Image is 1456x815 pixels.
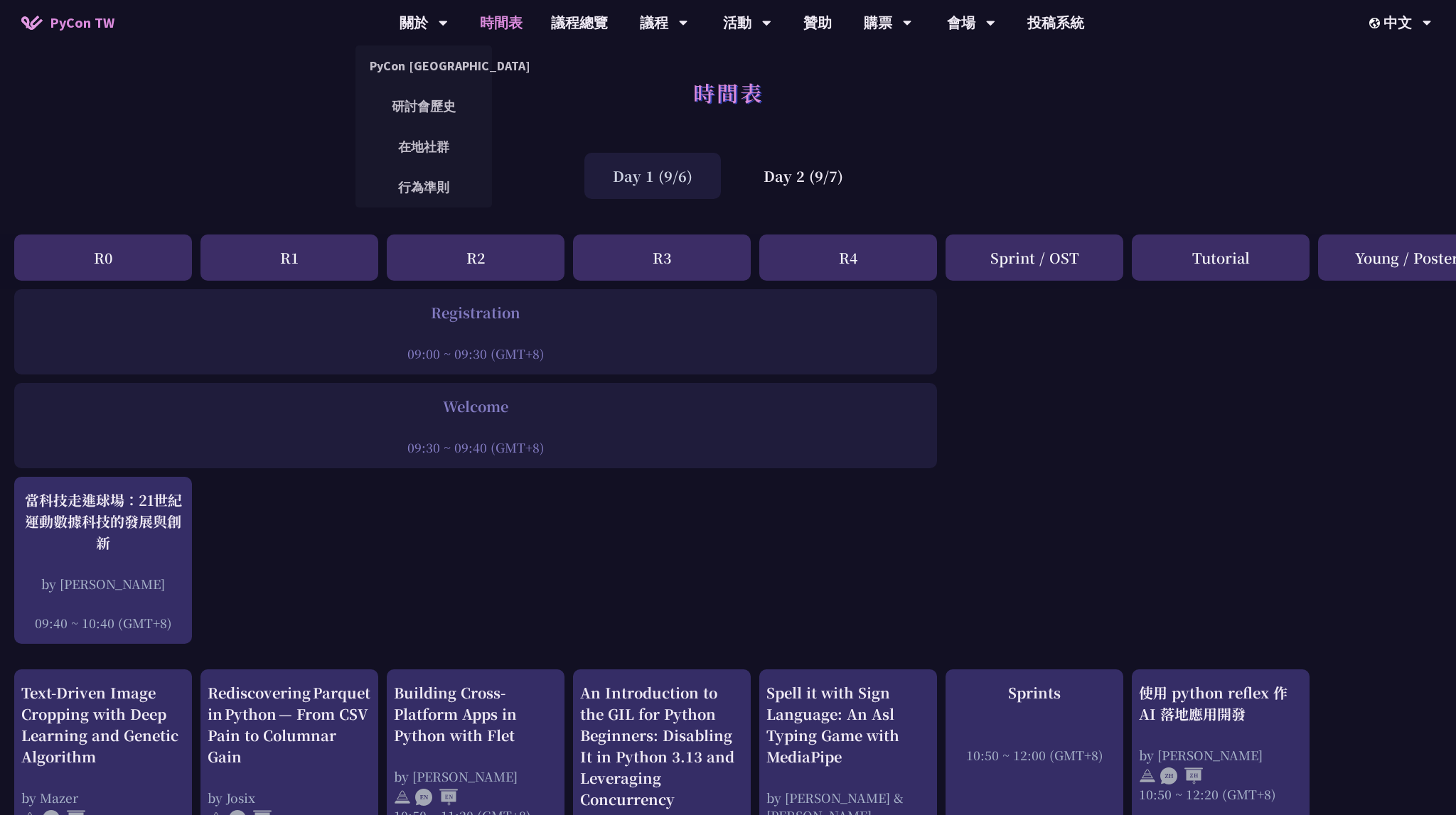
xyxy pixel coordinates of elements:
div: Sprint / OST [946,234,1123,281]
div: by [PERSON_NAME] [21,575,185,593]
div: Tutorial [1132,234,1310,281]
div: Registration [21,302,930,323]
div: Day 2 (9/7) [735,153,872,199]
div: 10:50 ~ 12:20 (GMT+8) [1139,785,1302,803]
a: PyCon TW [7,5,129,41]
div: 當科技走進球場：21世紀運動數據科技的發展與創新 [21,490,185,554]
div: Text-Driven Image Cropping with Deep Learning and Genetic Algorithm [21,682,185,767]
span: PyCon TW [50,12,114,33]
img: svg+xml;base64,PHN2ZyB4bWxucz0iaHR0cDovL3d3dy53My5vcmcvMjAwMC9zdmciIHdpZHRoPSIyNCIgaGVpZ2h0PSIyNC... [1139,767,1156,784]
img: ZHZH.38617ef.svg [1160,767,1203,784]
div: R3 [573,234,751,281]
div: R1 [200,234,378,281]
div: by Josix [208,789,371,806]
div: Rediscovering Parquet in Python — From CSV Pain to Columnar Gain [208,682,371,767]
div: by Mazer [21,789,185,806]
div: by [PERSON_NAME] [394,767,557,785]
h1: 時間表 [693,71,764,114]
div: R2 [387,234,564,281]
div: 09:30 ~ 09:40 (GMT+8) [21,438,930,456]
a: 當科技走進球場：21世紀運動數據科技的發展與創新 by [PERSON_NAME] 09:40 ~ 10:40 (GMT+8) [21,490,185,632]
a: 研討會歷史 [355,90,492,123]
div: R0 [14,234,192,281]
div: 09:40 ~ 10:40 (GMT+8) [21,614,185,632]
div: Day 1 (9/6) [584,153,721,199]
img: ENEN.5a408d1.svg [415,789,458,806]
div: An Introduction to the GIL for Python Beginners: Disabling It in Python 3.13 and Leveraging Concu... [580,682,744,810]
img: Home icon of PyCon TW 2025 [21,16,43,30]
img: Locale Icon [1369,18,1383,28]
img: svg+xml;base64,PHN2ZyB4bWxucz0iaHR0cDovL3d3dy53My5vcmcvMjAwMC9zdmciIHdpZHRoPSIyNCIgaGVpZ2h0PSIyNC... [394,789,411,806]
div: R4 [759,234,937,281]
div: by [PERSON_NAME] [1139,746,1302,764]
div: Building Cross-Platform Apps in Python with Flet [394,682,557,746]
div: 使用 python reflex 作 AI 落地應用開發 [1139,682,1302,725]
div: Sprints [953,682,1116,703]
div: Welcome [21,396,930,417]
a: PyCon [GEOGRAPHIC_DATA] [355,49,492,82]
a: 在地社群 [355,130,492,163]
div: Spell it with Sign Language: An Asl Typing Game with MediaPipe [766,682,930,767]
a: 行為準則 [355,171,492,204]
div: 10:50 ~ 12:00 (GMT+8) [953,746,1116,764]
div: 09:00 ~ 09:30 (GMT+8) [21,345,930,362]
